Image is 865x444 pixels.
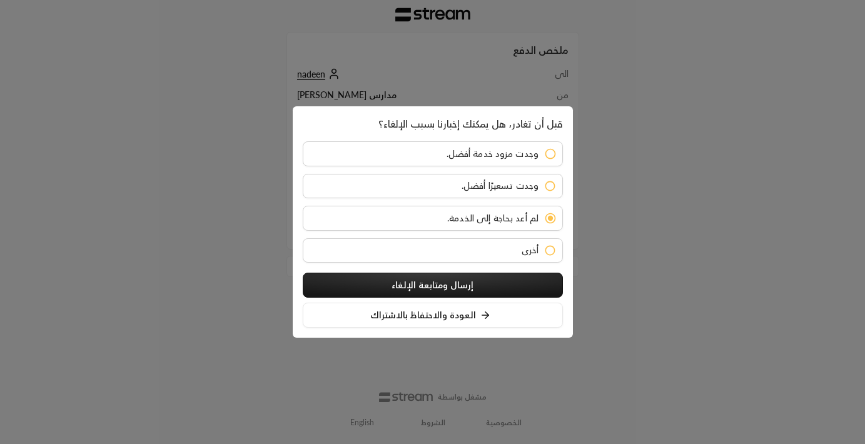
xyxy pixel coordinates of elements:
button: العودة والاحتفاظ بالاشتراك [303,303,563,328]
span: أخرى [522,245,539,255]
span: قبل أن تغادر، هل يمكنك إخبارنا بسبب الإلغاء؟ [303,116,563,131]
span: لم أعد بحاجة إلى الخدمة. [447,213,539,223]
button: إرسال ومتابعة الإلغاء [303,273,563,298]
span: وجدت تسعيرًا أفضل. [462,180,539,191]
span: وجدت مزود خدمة أفضل. [447,148,539,159]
